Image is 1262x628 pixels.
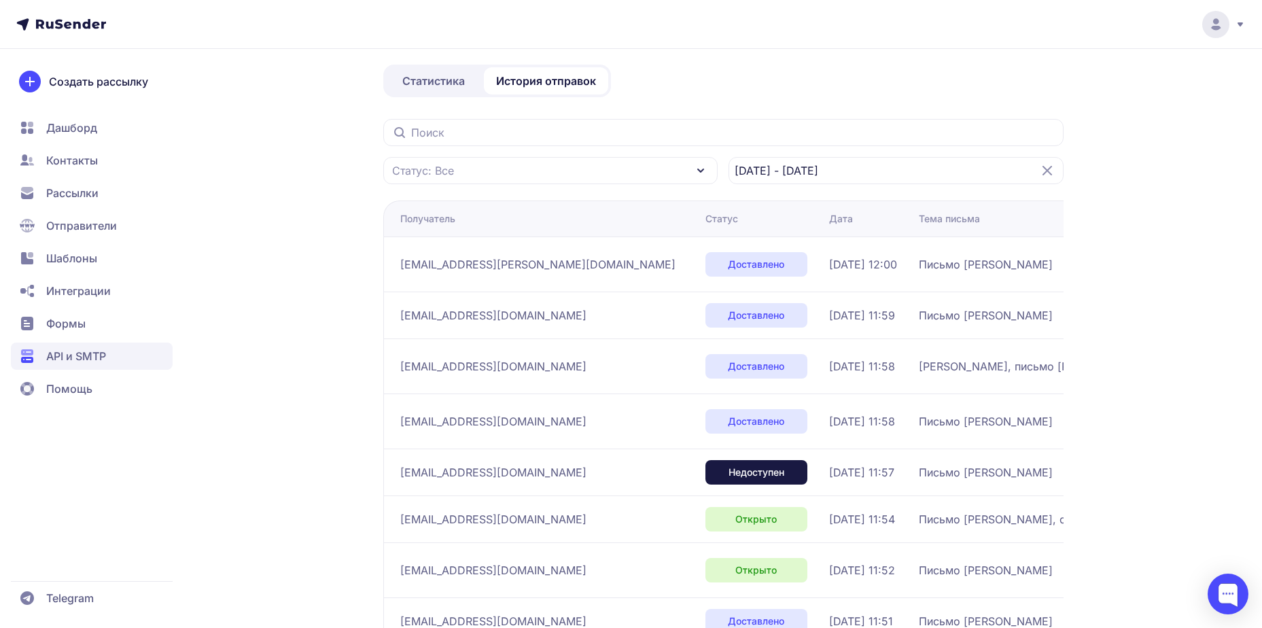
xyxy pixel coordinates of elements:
[728,614,784,628] span: Доставлено
[735,563,777,577] span: Открыто
[919,464,1053,481] span: Письмо [PERSON_NAME]
[400,358,586,374] span: [EMAIL_ADDRESS][DOMAIN_NAME]
[11,585,173,612] a: Telegram
[402,73,465,89] span: Статистика
[383,119,1064,146] input: Поиск
[829,413,895,430] span: [DATE] 11:58
[829,562,895,578] span: [DATE] 11:52
[919,212,980,226] div: Тема письма
[46,185,99,201] span: Рассылки
[728,258,784,271] span: Доставлено
[46,348,106,364] span: API и SMTP
[46,315,86,332] span: Формы
[728,360,784,373] span: Доставлено
[386,67,481,94] a: Статистика
[728,309,784,322] span: Доставлено
[729,157,1064,184] input: Datepicker input
[829,256,897,273] span: [DATE] 12:00
[46,120,97,136] span: Дашборд
[829,511,895,527] span: [DATE] 11:54
[400,562,586,578] span: [EMAIL_ADDRESS][DOMAIN_NAME]
[400,511,586,527] span: [EMAIL_ADDRESS][DOMAIN_NAME]
[919,358,1259,374] span: [PERSON_NAME], письмо [PERSON_NAME] [PERSON_NAME], о [PERSON_NAME] (об участии в срочном сборе в ...
[400,464,586,481] span: [EMAIL_ADDRESS][DOMAIN_NAME]
[400,212,455,226] div: Получатель
[392,162,454,179] span: Статус: Все
[46,250,97,266] span: Шаблоны
[829,212,853,226] div: Дата
[400,307,586,324] span: [EMAIL_ADDRESS][DOMAIN_NAME]
[49,73,148,90] span: Создать рассылку
[829,464,894,481] span: [DATE] 11:57
[919,307,1053,324] span: Письмо [PERSON_NAME]
[705,212,738,226] div: Статус
[484,67,608,94] a: История отправок
[400,413,586,430] span: [EMAIL_ADDRESS][DOMAIN_NAME]
[46,217,117,234] span: Отправители
[919,413,1053,430] span: Письмо [PERSON_NAME]
[400,256,676,273] span: [EMAIL_ADDRESS][PERSON_NAME][DOMAIN_NAME]
[496,73,596,89] span: История отправок
[729,466,784,479] span: Недоступен
[735,512,777,526] span: Открыто
[829,307,895,324] span: [DATE] 11:59
[829,358,895,374] span: [DATE] 11:58
[46,152,98,169] span: Контакты
[46,381,92,397] span: Помощь
[46,590,94,606] span: Telegram
[728,415,784,428] span: Доставлено
[919,256,1053,273] span: Письмо [PERSON_NAME]
[919,562,1053,578] span: Письмо [PERSON_NAME]
[919,511,1259,527] span: Письмо [PERSON_NAME], об [PERSON_NAME] Виктории (о любой поддержке в рамках остатка)
[46,283,111,299] span: Интеграции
